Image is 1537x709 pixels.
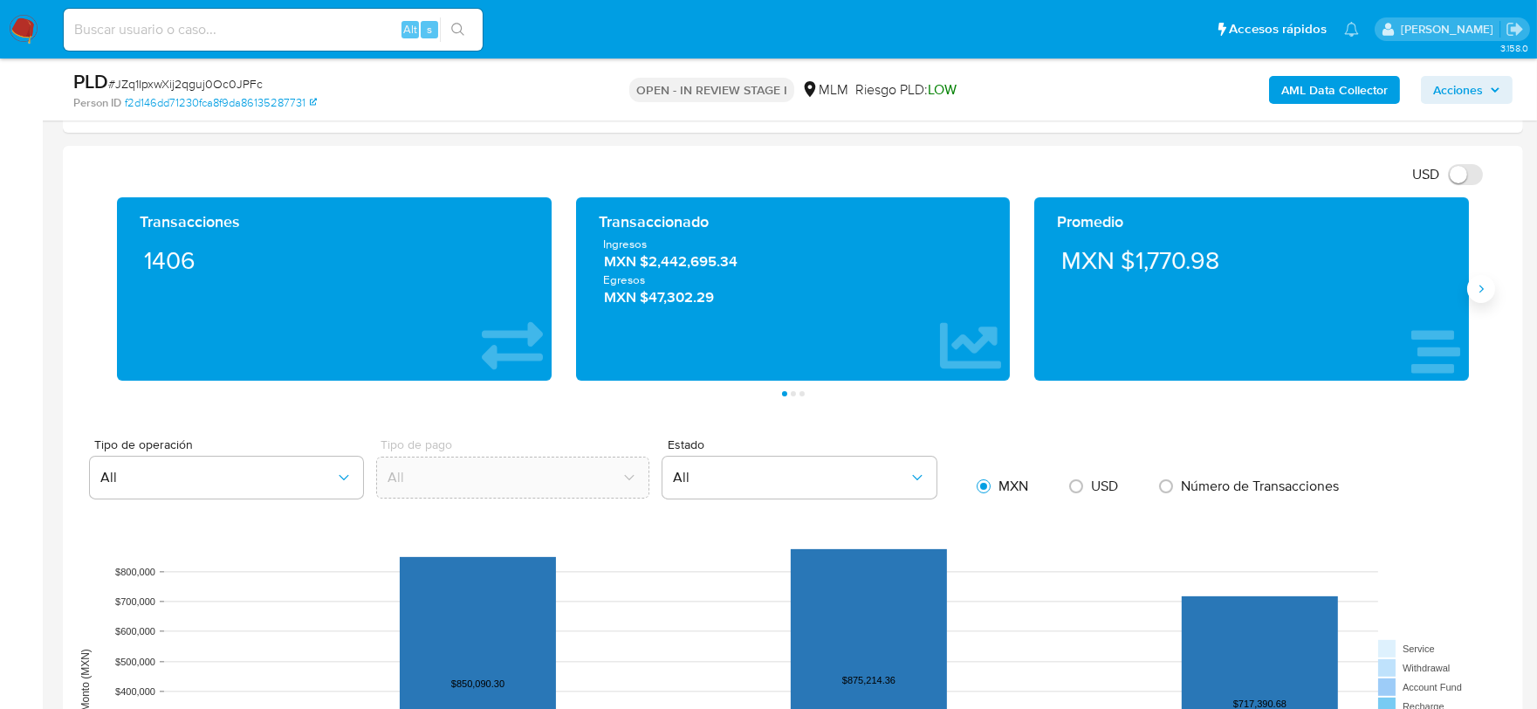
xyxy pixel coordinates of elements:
a: Salir [1506,20,1524,38]
a: f2d146dd71230fca8f9da86135287731 [125,95,317,111]
span: LOW [928,79,957,100]
button: Acciones [1421,76,1513,104]
div: MLM [801,80,848,100]
b: AML Data Collector [1281,76,1388,104]
span: s [427,21,432,38]
span: Accesos rápidos [1229,20,1327,38]
span: Riesgo PLD: [855,80,957,100]
span: 3.158.0 [1500,41,1528,55]
p: OPEN - IN REVIEW STAGE I [629,78,794,102]
b: PLD [73,67,108,95]
input: Buscar usuario o caso... [64,18,483,41]
a: Notificaciones [1344,22,1359,37]
span: # JZq1IpxwXij2qguj0Oc0JPFc [108,75,263,93]
span: Acciones [1433,76,1483,104]
b: Person ID [73,95,121,111]
button: AML Data Collector [1269,76,1400,104]
p: dalia.goicochea@mercadolibre.com.mx [1401,21,1499,38]
button: search-icon [440,17,476,42]
span: Alt [403,21,417,38]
